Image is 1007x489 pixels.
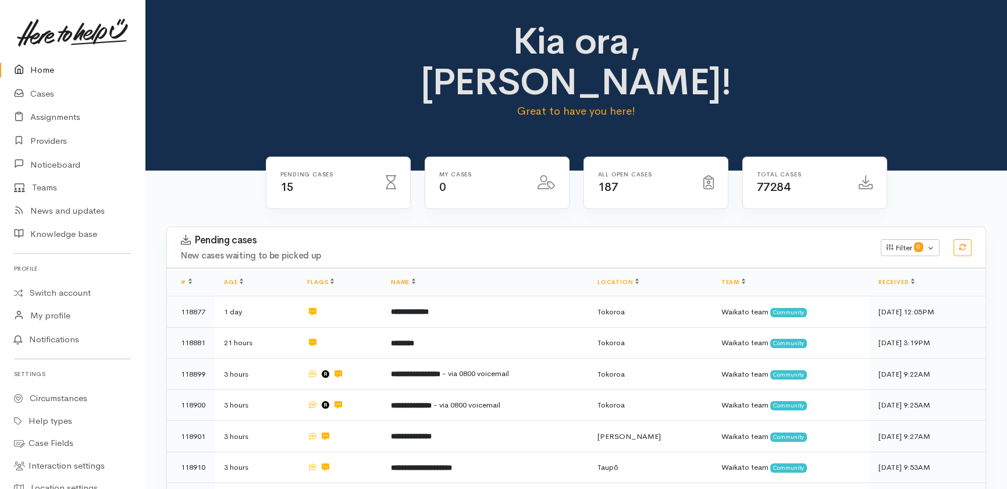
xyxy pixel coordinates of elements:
td: [DATE] 9:22AM [869,359,985,390]
span: 15 [280,180,294,194]
span: - via 0800 voicemail [433,400,500,410]
td: [DATE] 3:19PM [869,327,985,359]
td: Waikato team [712,421,869,452]
a: Received [878,278,915,286]
h3: Pending cases [181,235,867,246]
span: Community [770,370,807,380]
span: 0 [914,242,923,251]
h6: My cases [439,171,524,178]
button: Filter0 [881,239,940,257]
td: 21 hours [215,327,298,359]
span: 187 [598,180,618,194]
p: Great to have you here! [375,103,778,119]
td: Waikato team [712,327,869,359]
td: Waikato team [712,296,869,328]
h6: All Open cases [598,171,689,178]
h4: New cases waiting to be picked up [181,251,867,261]
h1: Kia ora, [PERSON_NAME]! [375,21,778,103]
td: 118910 [167,452,215,483]
td: 118877 [167,296,215,328]
td: [DATE] 9:27AM [869,421,985,452]
h6: Pending cases [280,171,372,178]
span: Tokoroa [597,338,625,348]
td: Waikato team [712,389,869,421]
td: [DATE] 12:05PM [869,296,985,328]
span: 0 [439,180,446,194]
span: Tokoroa [597,307,625,317]
a: # [181,278,192,286]
td: Waikato team [712,359,869,390]
a: Flags [307,278,334,286]
span: - via 0800 voicemail [442,368,509,378]
span: Community [770,339,807,348]
span: Tokoroa [597,369,625,379]
td: [DATE] 9:25AM [869,389,985,421]
a: Name [391,278,415,286]
h6: Profile [14,261,131,277]
td: 118899 [167,359,215,390]
td: 118881 [167,327,215,359]
td: 3 hours [215,452,298,483]
span: Community [770,308,807,317]
span: 77284 [757,180,791,194]
a: Location [597,278,639,286]
h6: Total cases [757,171,845,178]
span: Tokoroa [597,400,625,410]
a: Team [721,278,745,286]
span: [PERSON_NAME] [597,431,661,441]
h6: Settings [14,366,131,382]
td: 118900 [167,389,215,421]
span: Community [770,401,807,410]
span: Community [770,433,807,442]
td: 1 day [215,296,298,328]
span: Taupō [597,462,618,472]
a: Age [224,278,243,286]
td: Waikato team [712,452,869,483]
td: [DATE] 9:53AM [869,452,985,483]
td: 3 hours [215,359,298,390]
td: 118901 [167,421,215,452]
td: 3 hours [215,389,298,421]
td: 3 hours [215,421,298,452]
span: Community [770,463,807,473]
